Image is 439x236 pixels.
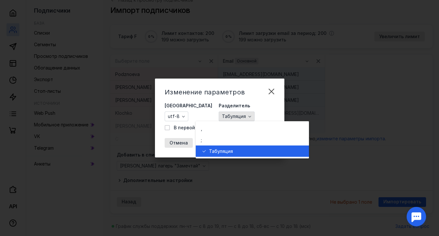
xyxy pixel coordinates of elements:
[196,145,309,157] button: Табуляция
[165,112,188,121] button: utf-8
[201,125,202,132] span: ,
[209,148,230,155] span: Табуляци
[170,140,188,146] span: Отмена
[196,123,309,134] button: ,
[165,138,193,148] button: Отмена
[196,121,309,158] div: grid
[165,88,245,96] span: Изменение параметров
[168,114,180,119] span: utf-8
[219,102,250,109] span: Разделитель
[196,134,309,145] button: ;
[174,124,273,131] span: В первой строке указаны названия полей
[219,112,255,121] button: Табуляция
[230,148,233,155] span: я
[165,102,212,109] span: [GEOGRAPHIC_DATA]
[222,114,246,119] span: Табуляция
[201,137,202,143] span: ;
